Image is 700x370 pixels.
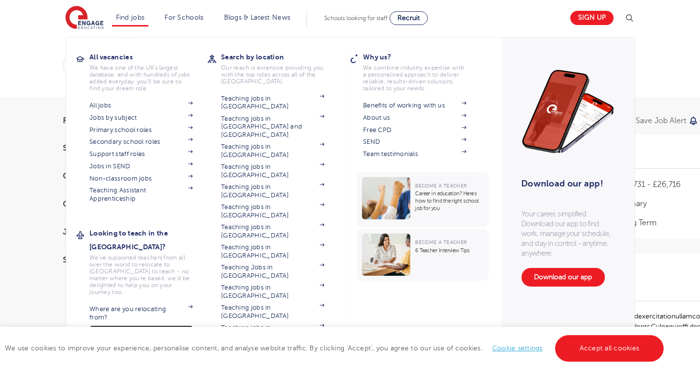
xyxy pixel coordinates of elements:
[89,226,207,295] a: Looking to teach in the [GEOGRAPHIC_DATA]?We've supported teachers from all over the world to rel...
[63,172,171,180] h3: County
[415,247,483,254] p: 6 Teacher Interview Tips
[221,95,324,111] a: Teaching jobs in [GEOGRAPHIC_DATA]
[492,344,543,352] a: Cookie settings
[357,229,491,281] a: Become a Teacher6 Teacher Interview Tips
[357,172,491,227] a: Become a TeacherCareer in education? Here’s how to find the right school job for you
[224,14,291,21] a: Blogs & Latest News
[63,200,171,208] h3: City
[221,304,324,320] a: Teaching jobs in [GEOGRAPHIC_DATA]
[165,14,203,21] a: For Schools
[397,14,420,22] span: Recruit
[221,243,324,260] a: Teaching jobs in [GEOGRAPHIC_DATA]
[63,117,92,125] span: Filters
[521,268,605,287] a: Download our app
[636,117,686,125] p: Save job alert
[221,264,324,280] a: Teaching Jobs in [GEOGRAPHIC_DATA]
[221,143,324,159] a: Teaching jobs in [GEOGRAPHIC_DATA]
[89,305,193,321] a: Where are you relocating from?
[89,325,193,333] a: iday for teachers
[89,162,193,170] a: Jobs in SEND
[89,254,193,295] p: We've supported teachers from all over the world to relocate to [GEOGRAPHIC_DATA] to teach - no m...
[363,150,466,158] a: Team testimonials
[363,126,466,134] a: Free CPD
[636,117,699,125] button: Save job alert
[521,173,610,194] h3: Download our app!
[324,15,388,22] span: Schools looking for staff
[221,324,324,340] a: Teaching jobs in [GEOGRAPHIC_DATA]
[89,150,193,158] a: Support staff roles
[363,114,466,122] a: About us
[89,50,207,92] a: All vacanciesWe have one of the UK's largest database. and with hundreds of jobs added everyday. ...
[63,228,171,236] h3: Job Type
[363,102,466,109] a: Benefits of working with us
[63,55,529,78] div: Submit
[221,223,324,239] a: Teaching jobs in [GEOGRAPHIC_DATA]
[221,64,324,85] p: Our reach is extensive providing you with the top roles across all of the [GEOGRAPHIC_DATA]
[221,163,324,179] a: Teaching jobs in [GEOGRAPHIC_DATA]
[221,50,339,85] a: Search by locationOur reach is extensive providing you with the top roles across all of the [GEOG...
[221,284,324,300] a: Teaching jobs in [GEOGRAPHIC_DATA]
[89,102,193,109] a: All jobs
[63,144,171,152] h3: Start Date
[415,183,467,188] span: Become a Teacher
[221,183,324,199] a: Teaching jobs in [GEOGRAPHIC_DATA]
[415,239,467,245] span: Become a Teacher
[65,6,104,30] img: Engage Education
[221,115,324,139] a: Teaching jobs in [GEOGRAPHIC_DATA] and [GEOGRAPHIC_DATA]
[89,186,193,203] a: Teaching Assistant Apprenticeship
[116,14,145,21] a: Find jobs
[89,126,193,134] a: Primary school roles
[363,64,466,92] p: We combine industry expertise with a personalised approach to deliver reliable, results-driven so...
[555,335,664,362] a: Accept all cookies
[89,226,207,254] h3: Looking to teach in the [GEOGRAPHIC_DATA]?
[363,138,466,146] a: SEND
[89,50,207,64] h3: All vacancies
[363,50,481,64] h3: Why us?
[415,190,483,212] p: Career in education? Here’s how to find the right school job for you
[390,11,428,25] a: Recruit
[363,50,481,92] a: Why us?We combine industry expertise with a personalised approach to deliver reliable, results-dr...
[521,209,615,258] p: Your career, simplified. Download our app to find work, manage your schedule, and stay in control...
[63,256,171,264] h3: Sector
[221,50,339,64] h3: Search by location
[89,114,193,122] a: Jobs by subject
[5,344,666,352] span: We use cookies to improve your experience, personalise content, and analyse website traffic. By c...
[221,203,324,219] a: Teaching jobs in [GEOGRAPHIC_DATA]
[89,175,193,183] a: Non-classroom jobs
[89,64,193,92] p: We have one of the UK's largest database. and with hundreds of jobs added everyday. you'll be sur...
[89,138,193,146] a: Secondary school roles
[570,11,614,25] a: Sign up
